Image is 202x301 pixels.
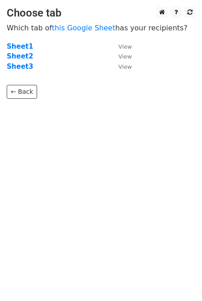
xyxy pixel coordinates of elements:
[118,53,132,60] small: View
[118,63,132,70] small: View
[7,23,195,33] p: Which tab of has your recipients?
[118,43,132,50] small: View
[109,63,132,71] a: View
[52,24,115,32] a: this Google Sheet
[7,85,37,99] a: ← Back
[7,63,33,71] a: Sheet3
[109,52,132,60] a: View
[7,7,195,20] h3: Choose tab
[109,42,132,50] a: View
[7,42,33,50] a: Sheet1
[7,52,33,60] a: Sheet2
